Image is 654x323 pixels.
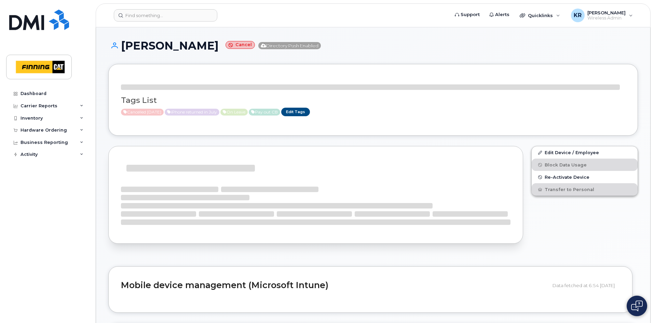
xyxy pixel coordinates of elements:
[121,109,164,116] span: Active
[121,281,547,290] h2: Mobile device management (Microsoft Intune)
[226,41,255,49] small: Cancel
[545,175,589,180] span: Re-Activate Device
[532,159,638,171] button: Block Data Usage
[631,300,643,311] img: Open chat
[108,40,638,52] h1: [PERSON_NAME]
[258,42,321,49] span: Directory Push Enabled
[532,146,638,159] a: Edit Device / Employee
[281,108,310,116] a: Edit Tags
[249,109,280,116] span: Active
[553,279,620,292] div: Data fetched at 6:54 [DATE]
[220,109,248,116] span: Active
[121,96,625,105] h3: Tags List
[165,109,219,116] span: Active
[532,171,638,183] button: Re-Activate Device
[532,183,638,196] button: Transfer to Personal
